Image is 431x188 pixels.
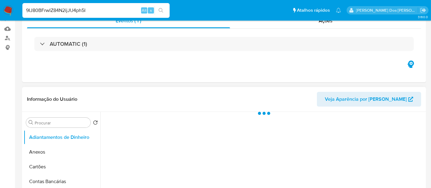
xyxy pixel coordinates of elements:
[297,7,330,14] span: Atalhos rápidos
[150,7,152,13] span: s
[356,7,418,13] p: renato.lopes@mercadopago.com.br
[24,130,100,145] button: Adiantamentos de Dinheiro
[336,8,341,13] a: Notificações
[116,17,141,24] span: Eventos ( 1 )
[93,120,98,127] button: Retornar ao pedido padrão
[35,120,88,126] input: Procurar
[319,17,333,24] span: Ações
[50,41,87,47] h3: AUTOMATIC (1)
[22,6,170,14] input: Pesquise usuários ou casos...
[24,145,100,159] button: Anexos
[29,120,33,125] button: Procurar
[418,14,428,19] span: 3.160.0
[34,37,414,51] div: AUTOMATIC (1)
[155,6,167,15] button: search-icon
[27,96,77,102] h1: Informação do Usuário
[142,7,147,13] span: Alt
[420,7,426,14] a: Sair
[325,92,407,107] span: Veja Aparência por [PERSON_NAME]
[317,92,421,107] button: Veja Aparência por [PERSON_NAME]
[24,159,100,174] button: Cartões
